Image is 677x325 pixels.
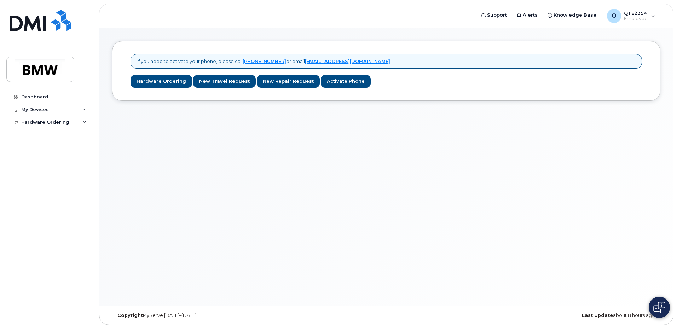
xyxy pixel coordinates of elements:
[478,313,660,318] div: about 8 hours ago
[131,75,192,88] a: Hardware Ordering
[305,58,390,64] a: [EMAIL_ADDRESS][DOMAIN_NAME]
[257,75,320,88] a: New Repair Request
[582,313,613,318] strong: Last Update
[193,75,256,88] a: New Travel Request
[137,58,390,65] p: If you need to activate your phone, please call or email
[117,313,143,318] strong: Copyright
[321,75,371,88] a: Activate Phone
[112,313,295,318] div: MyServe [DATE]–[DATE]
[653,302,665,313] img: Open chat
[243,58,286,64] a: [PHONE_NUMBER]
